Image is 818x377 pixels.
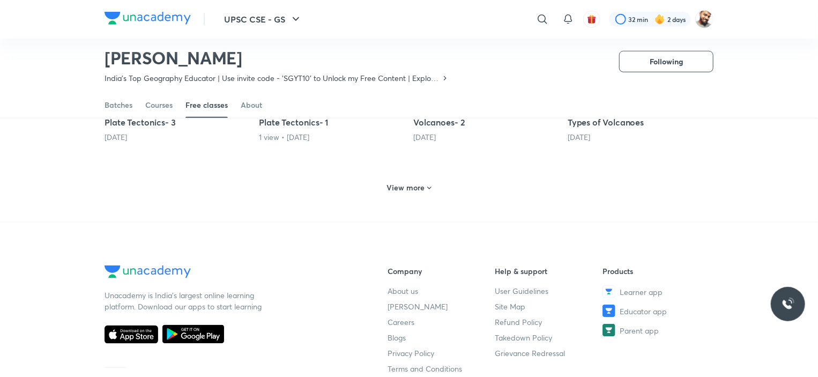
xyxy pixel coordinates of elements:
[603,324,615,337] img: Parent app
[495,348,603,359] a: Grievance Redressal
[105,265,191,278] img: Company Logo
[105,92,132,118] a: Batches
[145,100,173,110] div: Courses
[388,316,414,328] span: Careers
[603,305,615,317] img: Educator app
[185,92,228,118] a: Free classes
[105,12,191,27] a: Company Logo
[241,92,262,118] a: About
[695,10,713,28] img: Sumit Kumar
[495,316,603,328] a: Refund Policy
[650,56,683,67] span: Following
[620,306,667,317] span: Educator app
[655,14,665,25] img: streak
[259,116,405,129] h5: Plate Tectonics- 1
[495,332,603,343] a: Takedown Policy
[218,9,309,30] button: UPSC CSE - GS
[583,11,600,28] button: avatar
[105,290,265,312] p: Unacademy is India’s largest online learning platform. Download our apps to start learning
[495,285,603,297] a: User Guidelines
[782,298,794,311] img: ttu
[388,301,495,312] a: [PERSON_NAME]
[388,348,495,359] a: Privacy Policy
[105,116,250,129] h5: Plate Tectonics- 3
[105,73,441,84] p: India's Top Geography Educator | Use invite code - 'SGYT10' to Unlock my Free Content | Explore t...
[241,100,262,110] div: About
[388,316,495,328] a: Careers
[259,132,405,143] div: 1 view • 1 month ago
[105,12,191,25] img: Company Logo
[603,305,710,317] a: Educator app
[603,285,710,298] a: Learner app
[619,51,713,72] button: Following
[603,265,710,277] h6: Products
[587,14,597,24] img: avatar
[185,100,228,110] div: Free classes
[388,332,495,343] a: Blogs
[145,92,173,118] a: Courses
[388,265,495,277] h6: Company
[495,301,603,312] a: Site Map
[603,285,615,298] img: Learner app
[603,324,710,337] a: Parent app
[413,116,559,129] h5: Volcanoes- 2
[495,265,603,277] h6: Help & support
[387,182,425,193] h6: View more
[568,116,713,129] h5: Types of Volcanoes
[620,286,663,298] span: Learner app
[413,132,559,143] div: 1 month ago
[620,325,659,336] span: Parent app
[105,265,353,281] a: Company Logo
[388,285,495,297] a: About us
[388,363,495,374] a: Terms and Conditions
[105,47,449,69] h2: [PERSON_NAME]
[105,132,250,143] div: 1 month ago
[568,132,713,143] div: 1 month ago
[105,100,132,110] div: Batches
